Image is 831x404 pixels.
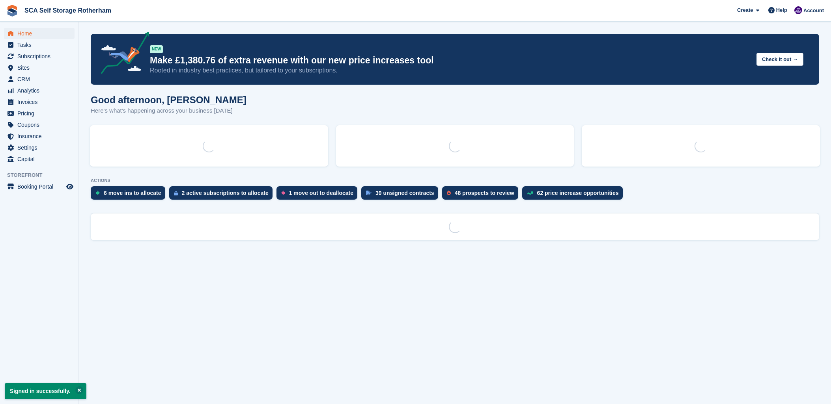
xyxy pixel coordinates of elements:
[17,142,65,153] span: Settings
[182,190,269,196] div: 2 active subscriptions to allocate
[4,142,75,153] a: menu
[95,191,100,195] img: move_ins_to_allocate_icon-fdf77a2bb77ea45bf5b3d319d69a93e2d87916cf1d5bf7949dd705db3b84f3ca.svg
[4,181,75,192] a: menu
[17,108,65,119] span: Pricing
[4,85,75,96] a: menu
[455,190,514,196] div: 48 prospects to review
[4,131,75,142] a: menu
[522,186,627,204] a: 62 price increase opportunities
[21,4,114,17] a: SCA Self Storage Rotherham
[150,55,750,66] p: Make £1,380.76 of extra revenue with our new price increases tool
[6,5,18,17] img: stora-icon-8386f47178a22dfd0bd8f6a31ec36ba5ce8667c1dd55bd0f319d3a0aa187defe.svg
[91,186,169,204] a: 6 move ins to allocate
[803,7,824,15] span: Account
[17,181,65,192] span: Booking Portal
[150,66,750,75] p: Rooted in industry best practices, but tailored to your subscriptions.
[4,119,75,130] a: menu
[7,171,78,179] span: Storefront
[17,119,65,130] span: Coupons
[17,39,65,50] span: Tasks
[276,186,361,204] a: 1 move out to deallocate
[91,95,246,105] h1: Good afternoon, [PERSON_NAME]
[447,191,451,195] img: prospect-51fa495bee0391a8d652442698ab0144808aea92771e9ea1ae160a38d050c398.svg
[756,53,803,66] button: Check it out →
[361,186,442,204] a: 39 unsigned contracts
[537,190,619,196] div: 62 price increase opportunities
[17,85,65,96] span: Analytics
[174,191,178,196] img: active_subscription_to_allocate_icon-d502201f5373d7db506a760aba3b589e785aa758c864c3986d89f69b8ff3...
[91,178,819,183] p: ACTIONS
[4,39,75,50] a: menu
[17,131,65,142] span: Insurance
[4,154,75,165] a: menu
[94,32,149,77] img: price-adjustments-announcement-icon-8257ccfd72463d97f412b2fc003d46551f7dbcb40ab6d574587a9cd5c0d94...
[375,190,434,196] div: 39 unsigned contracts
[17,28,65,39] span: Home
[17,51,65,62] span: Subscriptions
[65,182,75,191] a: Preview store
[776,6,787,14] span: Help
[281,191,285,195] img: move_outs_to_deallocate_icon-f764333ba52eb49d3ac5e1228854f67142a1ed5810a6f6cc68b1a99e826820c5.svg
[4,62,75,73] a: menu
[150,45,163,53] div: NEW
[794,6,802,14] img: Kelly Neesham
[442,186,522,204] a: 48 prospects to review
[4,108,75,119] a: menu
[91,106,246,115] p: Here's what's happening across your business [DATE]
[737,6,753,14] span: Create
[4,74,75,85] a: menu
[4,28,75,39] a: menu
[5,383,86,399] p: Signed in successfully.
[104,190,161,196] div: 6 move ins to allocate
[17,74,65,85] span: CRM
[169,186,276,204] a: 2 active subscriptions to allocate
[4,96,75,107] a: menu
[366,191,372,195] img: contract_signature_icon-13c848040528278c33f63329250d36e43548de30e8caae1d1a13099fd9432cc5.svg
[527,191,533,195] img: price_increase_opportunities-93ffe204e8149a01c8c9dc8f82e8f89637d9d84a8eef4429ea346261dce0b2c0.svg
[17,154,65,165] span: Capital
[4,51,75,62] a: menu
[17,96,65,107] span: Invoices
[17,62,65,73] span: Sites
[289,190,353,196] div: 1 move out to deallocate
